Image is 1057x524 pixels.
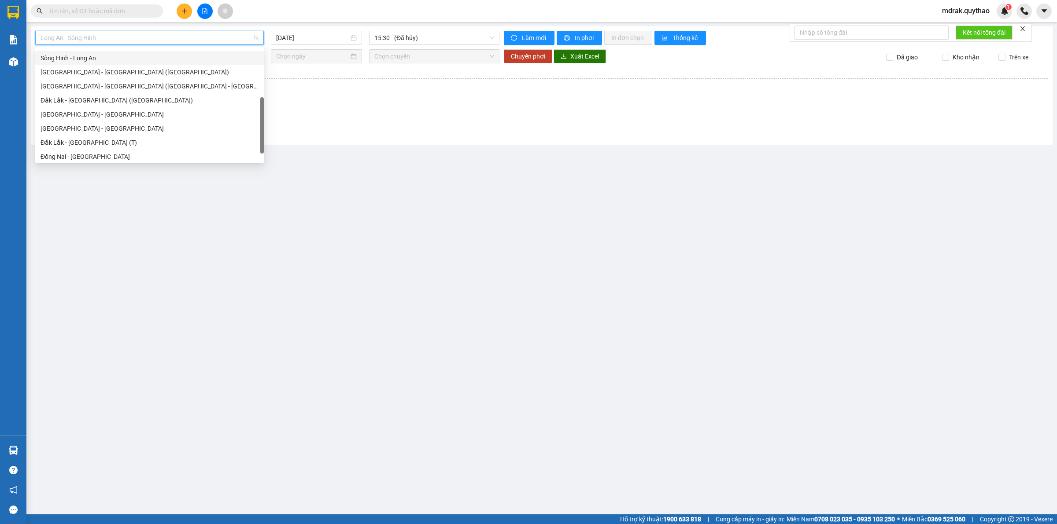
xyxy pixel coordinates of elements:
[1007,4,1010,10] span: 1
[972,514,973,524] span: |
[1040,7,1048,15] span: caret-down
[276,33,349,43] input: 14/09/2025
[48,6,152,16] input: Tìm tên, số ĐT hoặc mã đơn
[787,514,895,524] span: Miền Nam
[564,35,571,42] span: printer
[222,8,228,14] span: aim
[41,152,259,161] div: Đồng Nai - [GEOGRAPHIC_DATA]
[35,150,264,164] div: Đồng Nai - Đắk Lắk
[35,79,264,93] div: Sài Gòn - Đắk Lắk (BXMT - BXMĐ cũ)
[35,107,264,121] div: Tây Ninh - Đắk Lắk
[1005,4,1012,10] sup: 1
[41,95,259,105] div: Đắk Lắk - [GEOGRAPHIC_DATA] ([GEOGRAPHIC_DATA])
[35,65,264,79] div: Sài Gòn - Đắk Lắk (BXMT)
[9,486,18,494] span: notification
[177,4,192,19] button: plus
[654,31,706,45] button: bar-chartThống kê
[949,52,983,62] span: Kho nhận
[9,446,18,455] img: warehouse-icon
[956,26,1013,40] button: Kết nối tổng đài
[673,33,699,43] span: Thống kê
[897,517,900,521] span: ⚪️
[662,35,669,42] span: bar-chart
[893,52,921,62] span: Đã giao
[504,49,552,63] button: Chuyển phơi
[928,516,965,523] strong: 0369 525 060
[963,28,1005,37] span: Kết nối tổng đài
[9,466,18,474] span: question-circle
[181,8,188,14] span: plus
[41,67,259,77] div: [GEOGRAPHIC_DATA] - [GEOGRAPHIC_DATA] ([GEOGRAPHIC_DATA])
[1005,52,1032,62] span: Trên xe
[197,4,213,19] button: file-add
[374,50,494,63] span: Chọn chuyến
[218,4,233,19] button: aim
[9,35,18,44] img: solution-icon
[604,31,652,45] button: In đơn chọn
[276,51,349,61] input: Chọn ngày
[41,81,259,91] div: [GEOGRAPHIC_DATA] - [GEOGRAPHIC_DATA] ([GEOGRAPHIC_DATA] - [GEOGRAPHIC_DATA] cũ)
[35,51,264,65] div: Sông Hinh - Long An
[620,514,701,524] span: Hỗ trợ kỹ thuật:
[41,124,259,133] div: [GEOGRAPHIC_DATA] - [GEOGRAPHIC_DATA]
[935,5,997,16] span: mdrak.quythao
[708,514,709,524] span: |
[41,138,259,147] div: Đắk Lắk - [GEOGRAPHIC_DATA] (T)
[9,57,18,66] img: warehouse-icon
[1001,7,1009,15] img: icon-new-feature
[41,31,259,44] span: Long An - Sông Hinh
[511,35,518,42] span: sync
[716,514,784,524] span: Cung cấp máy in - giấy in:
[1008,516,1014,522] span: copyright
[202,8,208,14] span: file-add
[37,8,43,14] span: search
[522,33,547,43] span: Làm mới
[575,33,595,43] span: In phơi
[557,31,602,45] button: printerIn phơi
[795,26,949,40] input: Nhập số tổng đài
[663,516,701,523] strong: 1900 633 818
[1020,26,1026,32] span: close
[35,136,264,150] div: Đắk Lắk - Sài Gòn (T)
[1036,4,1052,19] button: caret-down
[554,49,606,63] button: downloadXuất Excel
[902,514,965,524] span: Miền Bắc
[504,31,554,45] button: syncLàm mới
[1020,7,1028,15] img: phone-icon
[41,53,259,63] div: Sông Hinh - Long An
[7,6,19,19] img: logo-vxr
[374,31,494,44] span: 15:30 - (Đã hủy)
[41,110,259,119] div: [GEOGRAPHIC_DATA] - [GEOGRAPHIC_DATA]
[35,121,264,136] div: Đắk Lắk - Tây Ninh
[814,516,895,523] strong: 0708 023 035 - 0935 103 250
[9,506,18,514] span: message
[35,93,264,107] div: Đắk Lắk - Sài Gòn (BXMT)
